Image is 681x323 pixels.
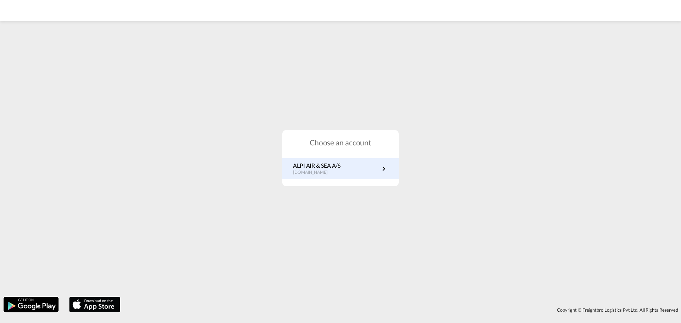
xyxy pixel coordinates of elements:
md-icon: icon-chevron-right [380,165,388,173]
a: ALPI AIR & SEA A/S[DOMAIN_NAME] [293,162,388,176]
img: google.png [3,296,59,313]
p: ALPI AIR & SEA A/S [293,162,340,169]
h1: Choose an account [282,137,399,147]
img: apple.png [68,296,121,313]
p: [DOMAIN_NAME] [293,169,340,176]
div: Copyright © Freightbro Logistics Pvt Ltd. All Rights Reserved [124,304,681,316]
